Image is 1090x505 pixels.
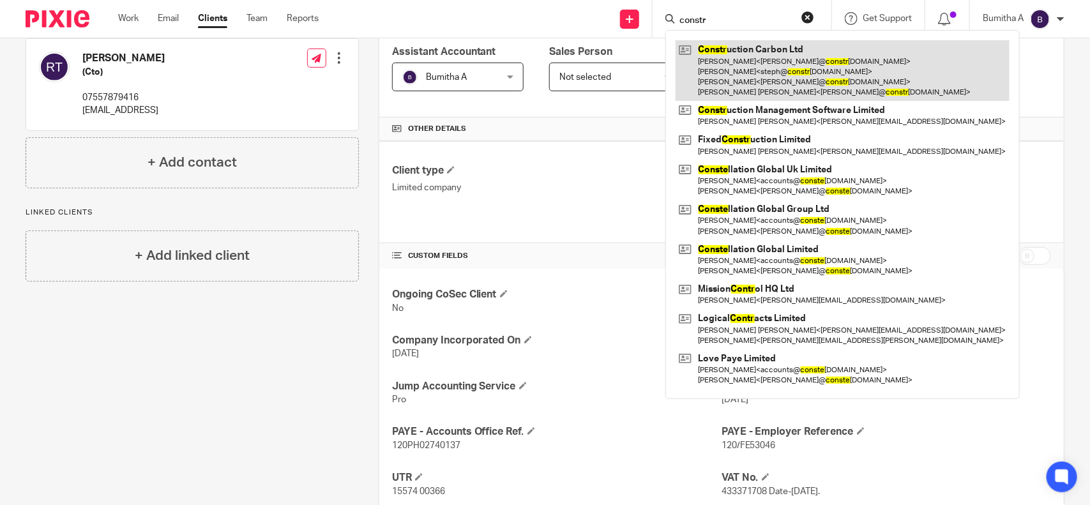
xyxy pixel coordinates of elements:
span: 120/FE53046 [722,441,776,450]
h4: Jump Accounting Service [392,380,722,393]
h4: VAT No. [722,471,1051,485]
a: Clients [198,12,227,25]
p: Bumitha A [983,12,1024,25]
a: Team [246,12,268,25]
img: Pixie [26,10,89,27]
p: Linked clients [26,207,359,218]
img: svg%3E [39,52,70,82]
span: Not selected [559,73,611,82]
p: [EMAIL_ADDRESS] [82,104,165,117]
span: Sales Person [549,47,612,57]
span: Pro [392,395,406,404]
img: svg%3E [1030,9,1050,29]
p: Limited company [392,181,722,194]
button: Clear [801,11,814,24]
h4: CUSTOM FIELDS [392,251,722,261]
span: 433371708 Date-[DATE]. [722,487,821,496]
input: Search [678,15,793,27]
span: [DATE] [722,395,748,404]
span: 120PH02740137 [392,441,460,450]
span: Assistant Accountant [392,47,496,57]
span: Bumitha A [426,73,467,82]
h4: PAYE - Employer Reference [722,425,1051,439]
h5: (Cto) [82,66,165,79]
a: Email [158,12,179,25]
span: [DATE] [392,349,419,358]
h4: [PERSON_NAME] [82,52,165,65]
span: No [392,304,404,313]
h4: Company Incorporated On [392,334,722,347]
span: Get Support [863,14,912,23]
h4: PAYE - Accounts Office Ref. [392,425,722,439]
a: Reports [287,12,319,25]
h4: Ongoing CoSec Client [392,288,722,301]
h4: + Add contact [148,153,237,172]
h4: + Add linked client [135,246,250,266]
span: 15574 00366 [392,487,445,496]
a: Work [118,12,139,25]
h4: Client type [392,164,722,177]
span: Other details [408,124,466,134]
p: 07557879416 [82,91,165,104]
h4: UTR [392,471,722,485]
img: svg%3E [402,70,418,85]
